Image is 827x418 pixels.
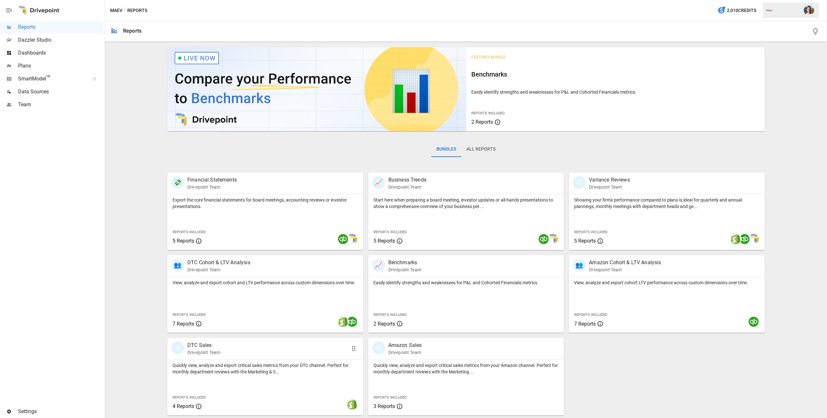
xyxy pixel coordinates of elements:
[388,259,421,266] p: Benchmarks
[388,266,421,273] p: Drivepoint Team
[110,6,122,15] button: Maev
[373,230,407,234] span: Reports Included
[347,399,357,410] img: shopify
[187,184,237,190] p: Drivepoint Team
[471,55,506,59] span: Featured Bundle
[18,23,103,31] span: Reports
[173,321,194,327] span: 7 Reports
[173,395,206,400] span: Reports Included
[347,234,357,244] img: smart model
[748,317,759,327] img: quickbooks
[548,234,558,244] img: smart model
[18,75,85,83] span: SmartModel
[461,141,501,157] button: All Reports
[171,176,184,189] div: 💸
[173,403,194,409] span: 4 Reports
[574,313,607,317] span: Reports Included
[730,234,741,244] img: shopify
[539,234,549,244] img: quickbooks
[373,395,407,400] span: Reports Included
[748,234,759,244] img: smart model
[124,6,126,15] div: /
[373,279,559,286] p: Easily identify strengths and weaknesses for P&L and Cohorted Financials metrics.
[573,259,586,272] div: 👥
[715,5,759,16] button: 2,010Credits
[373,321,395,327] span: 2 Reports
[171,259,184,272] div: 👥
[187,176,237,184] p: Financial Statements
[589,184,630,190] p: Drivepoint Team
[589,266,661,273] p: Drivepoint Team
[373,403,395,409] span: 3 Reports
[173,197,358,210] p: Export the core financial statements for board meetings, accounting reviews or investor presentat...
[431,141,461,157] button: Bundles
[173,230,206,234] span: Reports Included
[372,176,385,189] div: 📈
[338,317,348,327] img: shopify
[187,349,220,356] p: Drivepoint Team
[574,197,759,210] p: Showing your firm's performance compared to plans is ideal for quarterly and annual plannings, mo...
[727,6,756,15] span: 2,010 Credits
[373,362,559,375] p: Quickly view, analyze and export critical sales metrics from your Amazon channel. Perfect for mon...
[589,176,630,184] p: Variance Reviews
[171,341,184,354] div: 🛍
[187,266,250,273] p: Drivepoint Team
[372,259,385,272] div: 📈
[739,234,750,244] img: quickbooks
[388,176,426,184] p: Business Trends
[173,313,206,317] span: Reports Included
[373,197,559,210] p: Start here when preparing a board meeting, investor updates or all-hands presentations to show a ...
[347,317,357,327] img: quickbooks
[388,341,422,349] p: Amazon Sales
[18,88,103,96] span: Data Sources
[338,234,348,244] img: quickbooks
[574,238,596,244] span: 5 Reports
[373,313,407,317] span: Reports Included
[18,408,103,415] span: Settings
[471,89,760,95] p: Easily identify strengths and weaknesses for P&L and Cohorted Financials metrics.
[18,62,103,70] span: Plans
[574,230,607,234] span: Reports Included
[574,279,759,286] p: View, analyze and export cohort LTV performance across custom dimensions over time.
[589,259,661,266] p: Amazon Cohort & LTV Analysis
[167,47,466,131] img: video thumbnail
[766,9,800,12] div: Maev
[18,36,103,44] span: Dazzler Studio
[373,238,395,244] span: 5 Reports
[388,349,422,356] p: Drivepoint Team
[574,321,596,327] span: 7 Reports
[187,259,250,266] p: DTC Cohort & LTV Analysis
[372,341,385,354] div: 🛍
[471,111,505,115] span: Reports Included
[18,49,103,57] span: Dashboards
[123,28,141,34] div: Reports
[173,279,358,286] p: View, analyze and export cohort and LTV performance across custom dimensions over time.
[388,184,426,190] p: Drivepoint Team
[18,101,103,109] span: Team
[173,238,194,244] span: 5 Reports
[187,341,220,349] p: DTC Sales
[471,69,760,79] h6: Benchmarks
[471,119,493,125] span: 2 Reports
[573,176,586,189] div: 🗓
[173,362,358,375] p: Quickly view, analyze and export critical sales metrics from your DTC channel. Perfect for monthl...
[46,74,51,82] span: ™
